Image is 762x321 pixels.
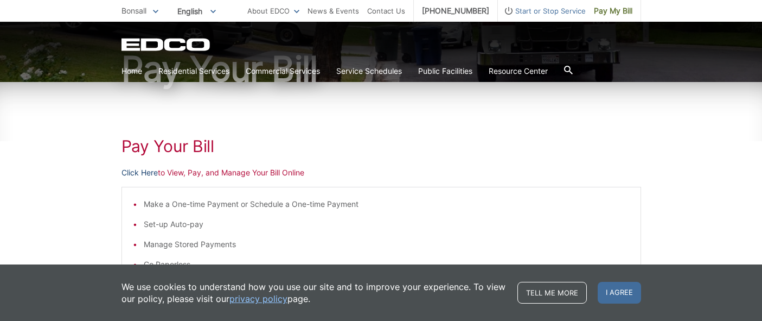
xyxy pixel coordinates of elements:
[246,65,320,77] a: Commercial Services
[144,198,630,210] li: Make a One-time Payment or Schedule a One-time Payment
[336,65,402,77] a: Service Schedules
[121,281,507,305] p: We use cookies to understand how you use our site and to improve your experience. To view our pol...
[121,136,641,156] h1: Pay Your Bill
[121,167,641,179] p: to View, Pay, and Manage Your Bill Online
[489,65,548,77] a: Resource Center
[247,5,299,17] a: About EDCO
[121,65,142,77] a: Home
[121,52,641,86] h1: Pay Your Bill
[517,282,587,304] a: Tell me more
[594,5,632,17] span: Pay My Bill
[121,167,158,179] a: Click Here
[144,259,630,270] li: Go Paperless
[229,293,287,305] a: privacy policy
[121,38,212,51] a: EDCD logo. Return to the homepage.
[144,218,630,230] li: Set-up Auto-pay
[308,5,359,17] a: News & Events
[598,282,641,304] span: I agree
[144,238,630,250] li: Manage Stored Payments
[121,6,146,15] span: Bonsall
[418,65,472,77] a: Public Facilities
[169,2,224,20] span: English
[158,65,229,77] a: Residential Services
[367,5,405,17] a: Contact Us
